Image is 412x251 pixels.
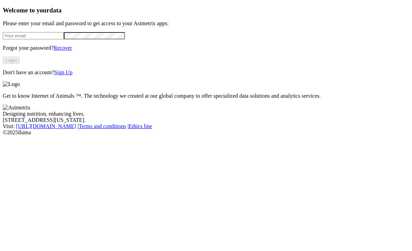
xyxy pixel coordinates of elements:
p: Get to know Internet of Animals ™. The technology we created at our global company to offer speci... [3,93,409,99]
a: Recover [53,45,72,51]
a: [URL][DOMAIN_NAME] [16,123,76,129]
div: [STREET_ADDRESS][US_STATE]. [3,117,409,123]
p: Forgot your password? [3,45,409,51]
span: data [49,7,61,14]
div: Designing nutrition, enhancing lives. [3,111,409,117]
input: Your email [3,32,64,39]
div: Visit : | | [3,123,409,129]
button: Login [3,57,20,64]
div: © 2025 Iluma [3,129,409,136]
p: Don't have an account? [3,69,409,76]
img: Logo [3,81,20,87]
img: Asimetrix [3,105,30,111]
h3: Welcome to your [3,7,409,14]
a: Terms and conditions [79,123,126,129]
a: Ethics line [129,123,152,129]
p: Please enter your email and password to get access to your Asimetrix apps: [3,20,409,27]
a: Sign Up [54,69,72,75]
